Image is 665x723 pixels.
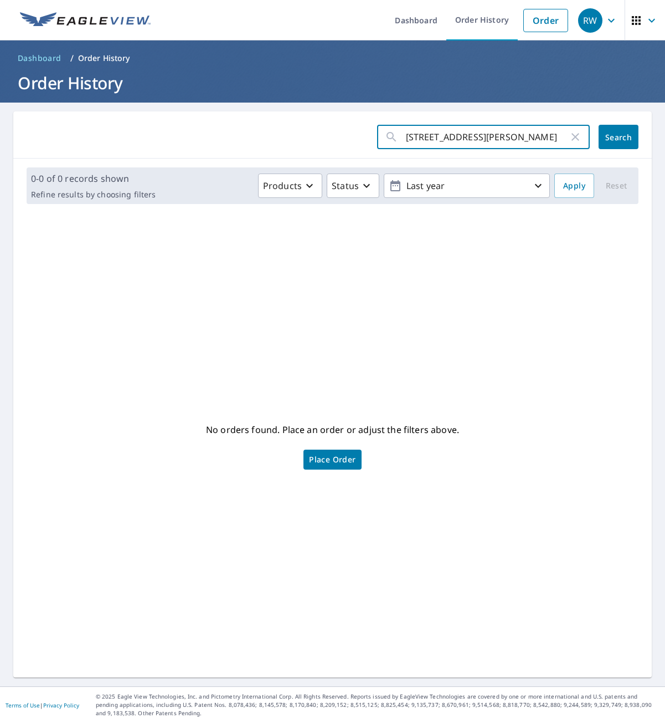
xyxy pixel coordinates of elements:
[563,179,585,193] span: Apply
[578,8,602,33] div: RW
[20,12,151,29] img: EV Logo
[402,176,532,196] p: Last year
[70,52,74,65] li: /
[599,125,638,149] button: Search
[43,701,79,709] a: Privacy Policy
[13,49,652,67] nav: breadcrumb
[327,174,379,198] button: Status
[6,702,79,709] p: |
[78,53,130,64] p: Order History
[554,174,594,198] button: Apply
[18,53,61,64] span: Dashboard
[303,450,361,470] a: Place Order
[263,179,302,192] p: Products
[258,174,322,198] button: Products
[96,693,659,717] p: © 2025 Eagle View Technologies, Inc. and Pictometry International Corp. All Rights Reserved. Repo...
[406,121,569,152] input: Address, Report #, Claim ID, etc.
[6,701,40,709] a: Terms of Use
[607,132,630,142] span: Search
[13,49,66,67] a: Dashboard
[523,9,568,32] a: Order
[13,72,652,94] h1: Order History
[31,190,156,200] p: Refine results by choosing filters
[206,421,459,439] p: No orders found. Place an order or adjust the filters above.
[384,174,550,198] button: Last year
[309,457,355,462] span: Place Order
[332,179,359,192] p: Status
[31,172,156,185] p: 0-0 of 0 records shown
